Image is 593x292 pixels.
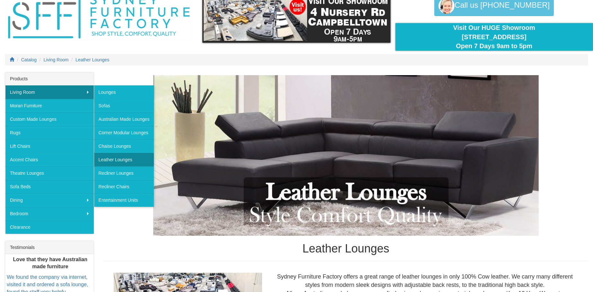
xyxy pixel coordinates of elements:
a: Recliner Chairs [94,180,154,193]
img: Leather Lounges [153,75,539,236]
a: Bedroom [5,207,94,220]
a: Sofas [94,99,154,112]
div: Products [5,72,94,85]
a: Accent Chairs [5,153,94,166]
a: Dining [5,193,94,207]
a: Leather Lounges [94,153,154,166]
a: Living Room [44,57,69,62]
b: Love that they have Australian made furniture [13,257,87,270]
a: Lift Chairs [5,139,94,153]
a: Leather Lounges [75,57,109,62]
a: Chaise Lounges [94,139,154,153]
a: Sofa Beds [5,180,94,193]
a: Living Room [5,85,94,99]
a: Moran Furniture [5,99,94,112]
a: Australian Made Lounges [94,112,154,126]
a: Theatre Lounges [5,166,94,180]
div: Visit Our HUGE Showroom [STREET_ADDRESS] Open 7 Days 9am to 5pm [400,23,588,51]
a: Custom Made Lounges [5,112,94,126]
h1: Leather Lounges [104,242,588,255]
a: Lounges [94,85,154,99]
a: Rugs [5,126,94,139]
a: Catalog [21,57,37,62]
a: Clearance [5,220,94,234]
a: Entertainment Units [94,193,154,207]
a: Recliner Lounges [94,166,154,180]
a: Corner Modular Lounges [94,126,154,139]
div: Testimonials [5,241,94,254]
